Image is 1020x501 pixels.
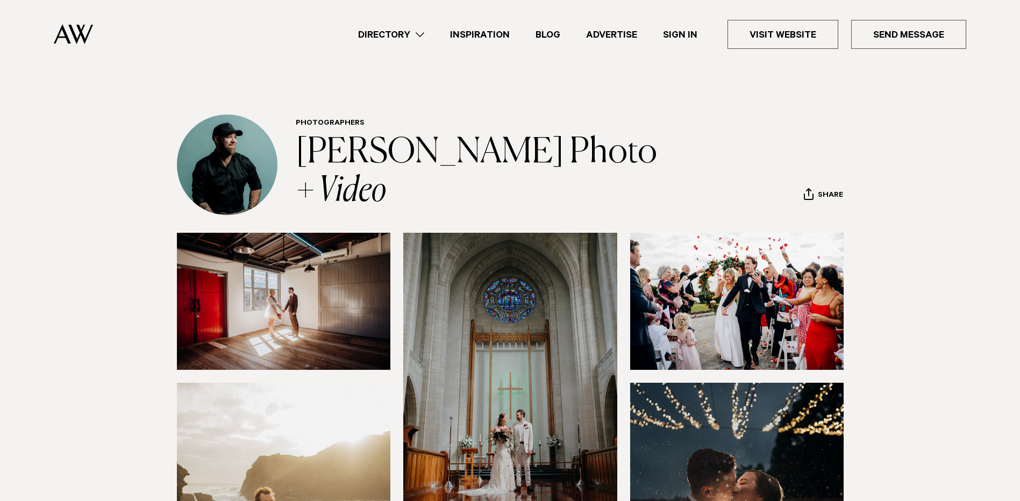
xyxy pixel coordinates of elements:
a: Directory [345,27,437,42]
a: Advertise [573,27,650,42]
span: Share [818,191,843,201]
img: Profile Avatar [177,114,277,215]
a: Photographers [296,119,365,128]
a: Inspiration [437,27,523,42]
a: Send Message [851,20,966,49]
a: [PERSON_NAME] Photo + Video [296,135,662,209]
button: Share [803,188,844,204]
img: Auckland Weddings Logo [54,24,93,44]
a: Visit Website [727,20,838,49]
a: Sign In [650,27,710,42]
a: Blog [523,27,573,42]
